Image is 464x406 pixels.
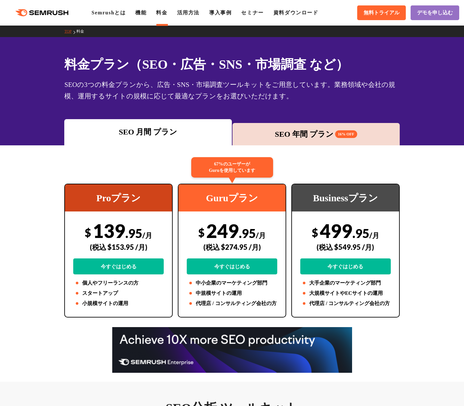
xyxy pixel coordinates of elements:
[64,29,76,34] a: TOP
[187,219,277,274] div: 249
[417,10,453,16] span: デモを申し込む
[156,10,167,15] a: 料金
[64,79,399,102] div: SEOの3つの料金プランから、広告・SNS・市場調査ツールキットをご用意しています。業務領域や会社の規模、運用するサイトの規模に応じて最適なプランをお選びいただけます。
[67,126,228,138] div: SEO 月間 プラン
[135,10,146,15] a: 機能
[300,236,391,258] div: (税込 $549.95 /月)
[241,10,263,15] a: セミナー
[125,226,142,241] span: .95
[73,258,164,274] a: 今すぐはじめる
[292,184,399,211] div: Businessプラン
[187,236,277,258] div: (税込 $274.95 /月)
[300,300,391,307] li: 代理店 / コンサルティング会社の方
[300,258,391,274] a: 今すぐはじめる
[312,226,318,239] span: $
[73,279,164,287] li: 個人やフリーランスの方
[300,219,391,274] div: 499
[187,258,277,274] a: 今すぐはじめる
[73,219,164,274] div: 139
[187,279,277,287] li: 中小企業のマーケティング部門
[239,226,256,241] span: .95
[364,10,399,16] span: 無料トライアル
[73,236,164,258] div: (税込 $153.95 /月)
[85,226,91,239] span: $
[236,128,397,140] div: SEO 年間 プラン
[91,10,126,15] a: Semrushとは
[177,10,200,15] a: 活用方法
[64,55,399,74] h1: 料金プラン（SEO・広告・SNS・市場調査 など）
[142,231,152,240] span: /月
[76,29,89,34] a: 料金
[352,226,369,241] span: .95
[191,157,273,178] div: 67%のユーザーが Guruを使用しています
[273,10,319,15] a: 資料ダウンロード
[335,130,357,138] span: 16% OFF
[369,231,379,240] span: /月
[73,289,164,297] li: スタートアップ
[65,184,172,211] div: Proプラン
[187,289,277,297] li: 中規模サイトの運用
[256,231,266,240] span: /月
[178,184,286,211] div: Guruプラン
[187,300,277,307] li: 代理店 / コンサルティング会社の方
[357,5,406,20] a: 無料トライアル
[73,300,164,307] li: 小規模サイトの運用
[411,5,459,20] a: デモを申し込む
[300,289,391,297] li: 大規模サイトやECサイトの運用
[300,279,391,287] li: 大手企業のマーケティング部門
[198,226,205,239] span: $
[209,10,232,15] a: 導入事例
